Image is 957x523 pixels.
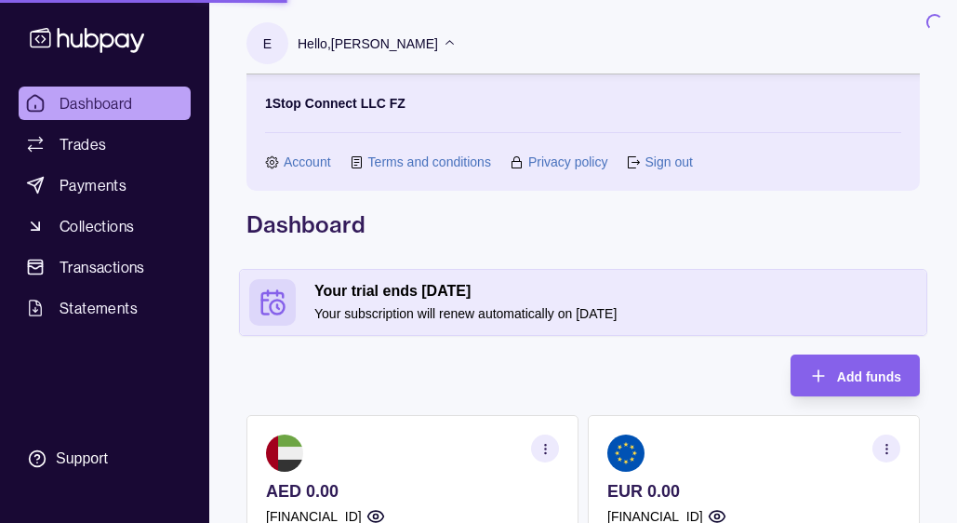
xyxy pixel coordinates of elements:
[19,291,191,325] a: Statements
[60,174,126,196] span: Payments
[298,34,438,54] p: Hello, [PERSON_NAME]
[19,250,191,284] a: Transactions
[314,303,917,324] p: Your subscription will renew automatically on [DATE]
[263,34,272,54] p: E
[19,168,191,202] a: Payments
[60,133,106,155] span: Trades
[645,152,692,172] a: Sign out
[60,256,145,278] span: Transactions
[528,152,608,172] a: Privacy policy
[791,355,920,396] button: Add funds
[314,281,917,302] h2: Your trial ends [DATE]
[19,127,191,161] a: Trades
[19,209,191,243] a: Collections
[60,215,134,237] span: Collections
[266,435,303,472] img: ae
[19,439,191,478] a: Support
[246,209,920,239] h1: Dashboard
[368,152,491,172] a: Terms and conditions
[60,297,138,319] span: Statements
[19,87,191,120] a: Dashboard
[607,435,645,472] img: eu
[284,152,331,172] a: Account
[56,449,108,469] div: Support
[837,369,901,384] span: Add funds
[60,92,133,114] span: Dashboard
[607,481,900,502] p: EUR 0.00
[265,93,405,114] p: 1Stop Connect LLC FZ
[266,481,559,502] p: AED 0.00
